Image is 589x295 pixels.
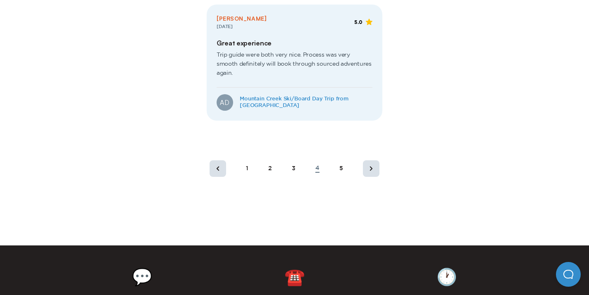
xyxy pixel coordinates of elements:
[217,94,233,111] div: AD
[217,14,267,22] span: [PERSON_NAME]
[339,165,343,172] div: 5
[354,19,362,25] span: 5.0
[556,262,581,287] iframe: Help Scout Beacon - Open
[292,165,296,172] div: 3
[315,165,320,173] div: 4
[240,96,372,109] a: Mountain Creek Ski/Board Day Trip from [GEOGRAPHIC_DATA]
[132,269,153,285] div: 💬
[246,165,248,172] div: 1
[217,24,233,29] span: [DATE]
[217,39,372,47] h2: Great experience
[284,269,305,285] div: ☎️
[268,165,272,172] div: 2
[436,269,457,285] div: 🕐
[217,47,372,87] span: Trip guide were both very nice. Process was very smooth definitely will book through sourced adve...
